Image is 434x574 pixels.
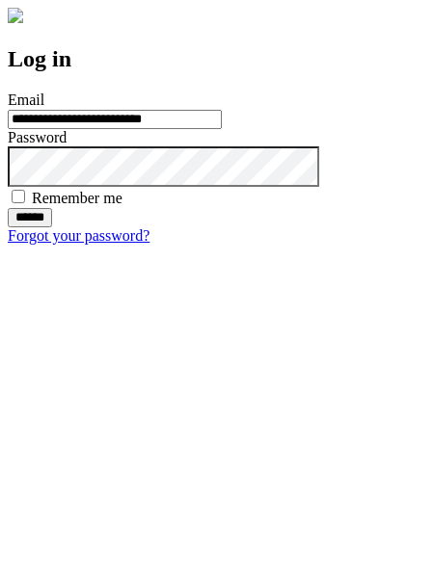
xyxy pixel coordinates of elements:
[8,46,426,72] h2: Log in
[32,190,122,206] label: Remember me
[8,227,149,244] a: Forgot your password?
[8,8,23,23] img: logo-4e3dc11c47720685a147b03b5a06dd966a58ff35d612b21f08c02c0306f2b779.png
[8,91,44,108] label: Email
[8,129,67,145] label: Password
